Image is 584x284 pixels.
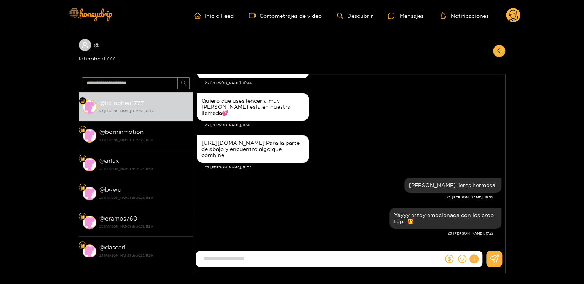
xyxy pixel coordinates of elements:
font: 23 [PERSON_NAME], 17:22 [448,232,493,235]
font: 23 [PERSON_NAME], 16:44 [205,81,252,85]
span: usuario [81,41,88,48]
font: 23 [PERSON_NAME] de 2025, 11:59 [99,254,153,257]
img: Nivel de ventilador [80,157,85,161]
font: @dascari [99,244,126,251]
font: @ [94,42,99,48]
img: Nivel de ventilador [80,99,85,103]
img: conversación [83,158,96,171]
font: 23 [PERSON_NAME] de 2025, 11:59 [99,196,153,199]
font: Cortometrajes de vídeo [260,13,322,19]
button: buscar [177,77,190,89]
font: Notificaciones [450,13,488,19]
font: @ [99,100,105,106]
img: conversación [83,244,96,258]
img: conversación [83,129,96,143]
div: 23 de agosto, 16:45 [197,93,309,121]
font: 23 [PERSON_NAME], 16:55 [205,165,252,169]
font: 23 [PERSON_NAME] de 2025, 11:59 [99,167,153,170]
img: conversación [83,187,96,200]
font: Quiero que uses lencería muy [PERSON_NAME] esta en nuestra llamada💕 [201,98,290,116]
font: @borninmotion [99,129,144,135]
font: latinoheat777 [79,56,115,61]
font: 23 [PERSON_NAME] de 2025, 11:59 [99,225,153,228]
img: Nivel de ventilador [80,214,85,219]
button: flecha izquierda [493,45,505,57]
font: Mensajes [399,13,423,19]
span: flecha izquierda [496,48,502,54]
span: hogar [194,12,205,19]
font: @ [99,215,105,222]
font: @arlax [99,157,119,164]
div: 23 de agosto, 17:22 [389,208,501,229]
button: Notificaciones [439,12,491,19]
span: cámara de vídeo [249,12,260,19]
span: buscar [181,80,187,87]
img: Nivel de ventilador [80,128,85,132]
img: conversación [83,216,96,229]
span: dólar [445,255,453,263]
div: 23 de agosto, 16:55 [197,135,309,163]
font: 23 [PERSON_NAME], 16:45 [205,123,252,127]
font: [URL][DOMAIN_NAME] Para la parte de abajo y encuentro algo que combine. [201,140,300,158]
font: latinoheat777 [105,100,144,106]
button: dólar [444,253,455,265]
font: Inicio Feed [205,13,234,19]
font: [PERSON_NAME], ¡eres hermosa! [409,182,497,188]
font: 23 [PERSON_NAME] de 2025, 17:22 [99,109,153,113]
img: conversación [83,100,96,114]
font: eramos760 [105,215,137,222]
a: Cortometrajes de vídeo [249,12,322,19]
font: Descubrir [347,13,373,19]
font: Yayyy estoy emocionada con los crop tops 🥰 [394,212,494,224]
a: Inicio Feed [194,12,234,19]
img: Nivel de ventilador [80,186,85,190]
font: 23 [PERSON_NAME], 16:59 [447,195,493,199]
img: Nivel de ventilador [80,243,85,248]
font: @bgwc [99,186,121,193]
div: 23 de agosto, 16:59 [404,178,501,193]
span: sonrisa [458,255,466,263]
a: Descubrir [337,13,373,19]
font: 23 [PERSON_NAME] de 2025, 16:18 [99,138,153,141]
div: @latinoheat777 [79,39,193,63]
